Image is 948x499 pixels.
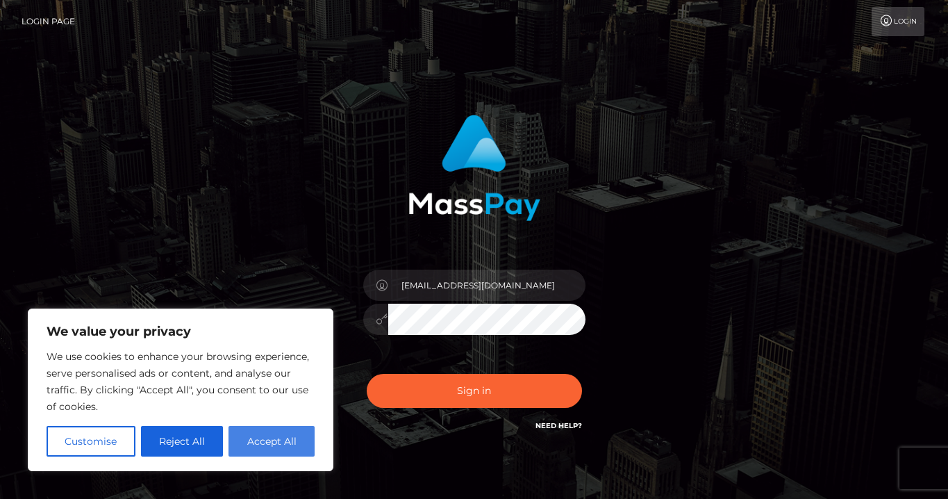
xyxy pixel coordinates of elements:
p: We value your privacy [47,323,315,340]
a: Login [872,7,924,36]
button: Sign in [367,374,582,408]
button: Accept All [228,426,315,457]
button: Customise [47,426,135,457]
img: MassPay Login [408,115,540,221]
a: Login Page [22,7,75,36]
p: We use cookies to enhance your browsing experience, serve personalised ads or content, and analys... [47,348,315,415]
div: We value your privacy [28,309,333,471]
input: Username... [388,270,585,301]
button: Reject All [141,426,224,457]
a: Need Help? [535,421,582,430]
